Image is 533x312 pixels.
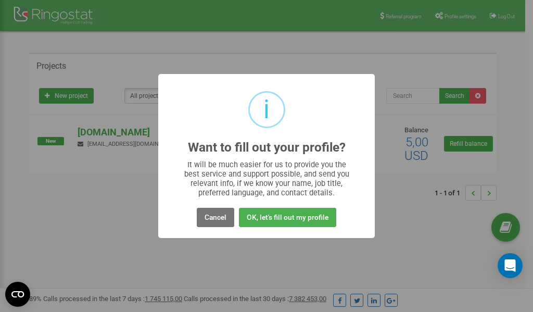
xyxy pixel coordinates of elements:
div: i [263,93,270,127]
h2: Want to fill out your profile? [188,141,346,155]
div: It will be much easier for us to provide you the best service and support possible, and send you ... [179,160,354,197]
div: Open Intercom Messenger [498,253,523,278]
button: OK, let's fill out my profile [239,208,336,227]
button: Cancel [197,208,234,227]
button: Open CMP widget [5,282,30,307]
